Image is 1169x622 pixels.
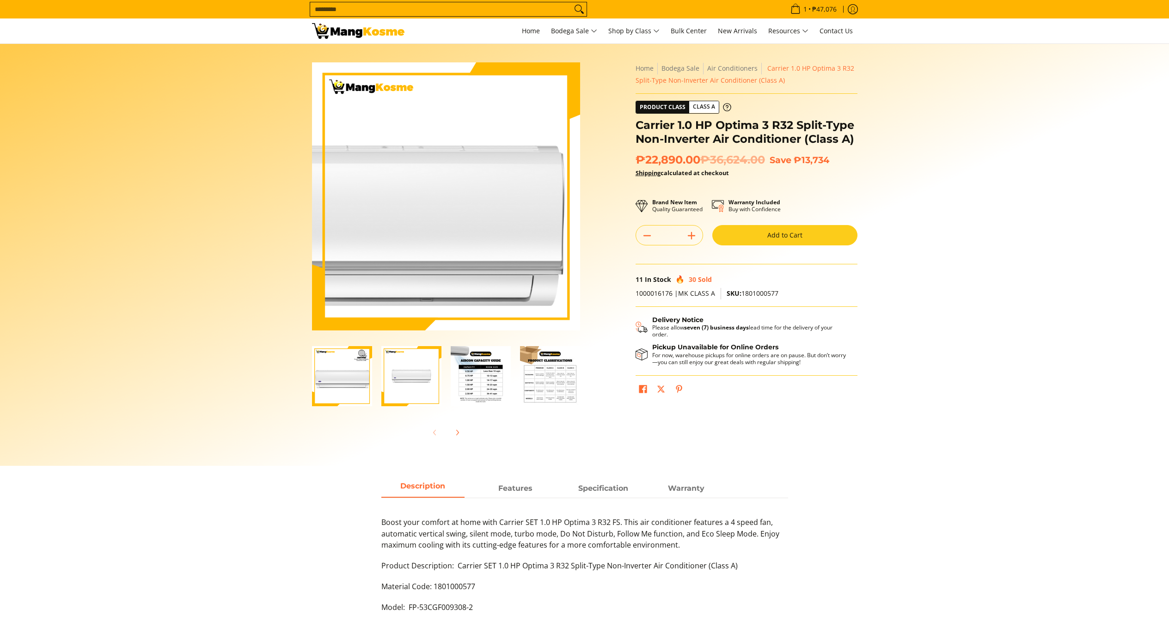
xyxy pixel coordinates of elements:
[604,18,664,43] a: Shop by Class
[655,383,667,398] a: Post on X
[815,18,857,43] a: Contact Us
[474,480,557,498] a: Description 1
[636,101,731,114] a: Product Class Class A
[770,154,791,165] span: Save
[684,323,749,331] strong: seven (7) business days
[712,225,857,245] button: Add to Cart
[562,480,645,497] span: Specification
[636,169,729,177] strong: calculated at checkout
[522,26,540,35] span: Home
[680,228,703,243] button: Add
[551,25,597,37] span: Bodega Sale
[645,480,728,498] a: Description 3
[636,289,715,298] span: 1000016176 |MK CLASS A
[689,275,696,284] span: 30
[671,26,707,35] span: Bulk Center
[764,18,813,43] a: Resources
[673,383,685,398] a: Pin on Pinterest
[381,517,788,560] p: Boost your comfort at home with Carrier SET 1.0 HP Optima 3 R32 FS. This air conditioner features...
[727,289,741,298] span: SKU:
[689,101,719,113] span: Class A
[414,18,857,43] nav: Main Menu
[652,324,848,338] p: Please allow lead time for the delivery of your order.
[666,18,711,43] a: Bulk Center
[312,62,580,330] img: Carrier 1.0 HP Optima 3 R32 Split-Type Non-Inverter Air Conditioner (Class A)
[636,62,857,86] nav: Breadcrumbs
[718,26,757,35] span: New Arrivals
[636,153,765,167] span: ₱22,890.00
[381,560,788,581] p: Product Description: Carrier SET 1.0 HP Optima 3 R32 Split-Type Non-Inverter Air Conditioner (Cla...
[652,343,778,351] strong: Pickup Unavailable for Online Orders
[381,480,465,497] span: Description
[700,153,765,167] del: ₱36,624.00
[636,118,857,146] h1: Carrier 1.0 HP Optima 3 R32 Split-Type Non-Inverter Air Conditioner (Class A)
[636,228,658,243] button: Subtract
[572,2,587,16] button: Search
[636,275,643,284] span: 11
[661,64,699,73] a: Bodega Sale
[498,484,532,493] strong: Features
[698,275,712,284] span: Sold
[727,289,778,298] span: 1801000577
[802,6,808,12] span: 1
[811,6,838,12] span: ₱47,076
[668,484,704,493] strong: Warranty
[546,18,602,43] a: Bodega Sale
[713,18,762,43] a: New Arrivals
[520,346,580,406] img: Carrier 1.0 HP Optima 3 R32 Split-Type Non-Inverter Air Conditioner (Class A)-4
[820,26,853,35] span: Contact Us
[636,64,854,85] span: Carrier 1.0 HP Optima 3 R32 Split-Type Non-Inverter Air Conditioner (Class A)
[381,346,441,406] img: Carrier 1.0 HP Optima 3 R32 Split-Type Non-Inverter Air Conditioner (Class A)-2
[652,199,703,213] p: Quality Guaranteed
[707,64,758,73] a: Air Conditioners
[381,581,788,602] p: Material Code: 1801000577
[768,25,808,37] span: Resources
[652,316,704,324] strong: Delivery Notice
[447,422,467,443] button: Next
[788,4,839,14] span: •
[636,64,654,73] a: Home
[517,18,545,43] a: Home
[728,199,781,213] p: Buy with Confidence
[728,198,780,206] strong: Warranty Included
[636,169,661,177] a: Shipping
[312,23,404,39] img: Carrier Optima 3 SET 1.0HP Split-Type Aircon (Class A) l Mang Kosme
[381,480,465,498] a: Description
[652,352,848,366] p: For now, warehouse pickups for online orders are on pause. But don’t worry—you can still enjoy ou...
[451,346,511,406] img: Carrier 1.0 HP Optima 3 R32 Split-Type Non-Inverter Air Conditioner (Class A)-3
[652,198,697,206] strong: Brand New Item
[636,101,689,113] span: Product Class
[312,346,372,406] img: Carrier 1.0 HP Optima 3 R32 Split-Type Non-Inverter Air Conditioner (Class A)-1
[562,480,645,498] a: Description 2
[645,275,671,284] span: In Stock
[794,154,829,165] span: ₱13,734
[608,25,660,37] span: Shop by Class
[636,316,848,338] button: Shipping & Delivery
[637,383,649,398] a: Share on Facebook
